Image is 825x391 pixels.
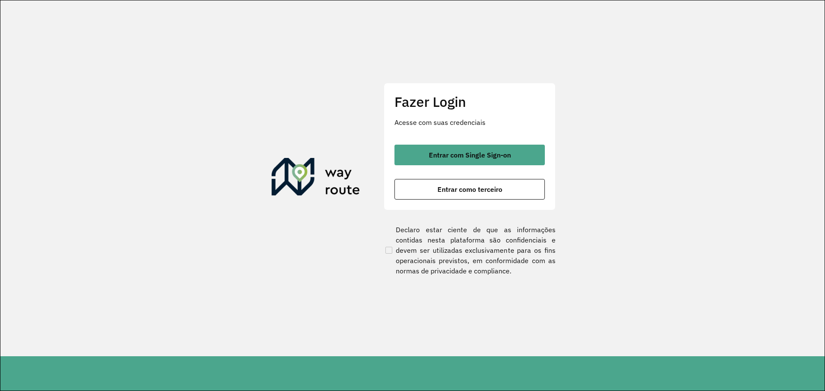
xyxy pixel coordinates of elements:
label: Declaro estar ciente de que as informações contidas nesta plataforma são confidenciais e devem se... [384,224,556,276]
p: Acesse com suas credenciais [394,117,545,127]
span: Entrar como terceiro [437,186,502,193]
img: Roteirizador AmbevTech [272,158,360,199]
span: Entrar com Single Sign-on [429,152,511,158]
button: button [394,179,545,200]
h2: Fazer Login [394,94,545,110]
button: button [394,145,545,165]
